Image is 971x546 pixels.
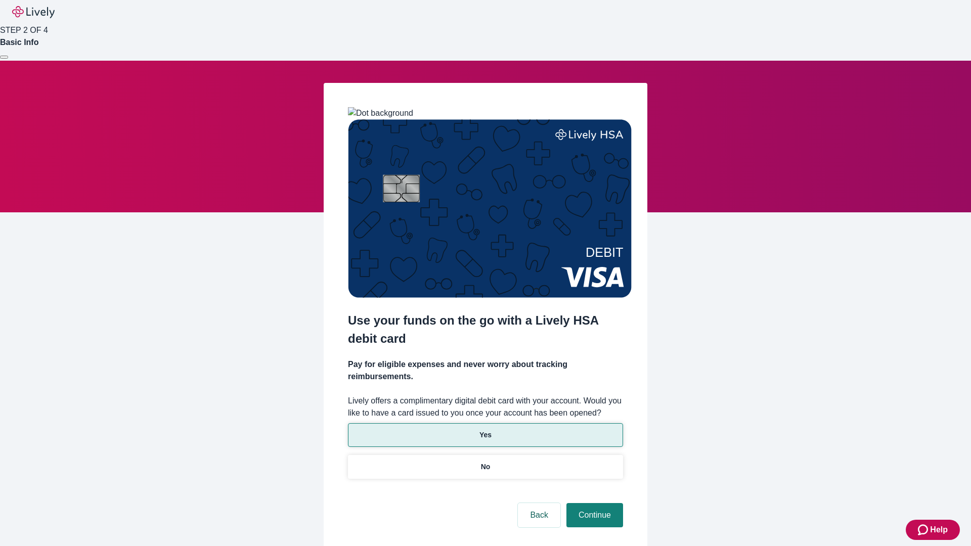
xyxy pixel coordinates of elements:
[918,524,930,536] svg: Zendesk support icon
[479,430,492,440] p: Yes
[348,455,623,479] button: No
[906,520,960,540] button: Zendesk support iconHelp
[348,119,632,298] img: Debit card
[348,311,623,348] h2: Use your funds on the go with a Lively HSA debit card
[518,503,560,527] button: Back
[12,6,55,18] img: Lively
[481,462,491,472] p: No
[348,395,623,419] label: Lively offers a complimentary digital debit card with your account. Would you like to have a card...
[348,358,623,383] h4: Pay for eligible expenses and never worry about tracking reimbursements.
[348,107,413,119] img: Dot background
[566,503,623,527] button: Continue
[930,524,948,536] span: Help
[348,423,623,447] button: Yes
